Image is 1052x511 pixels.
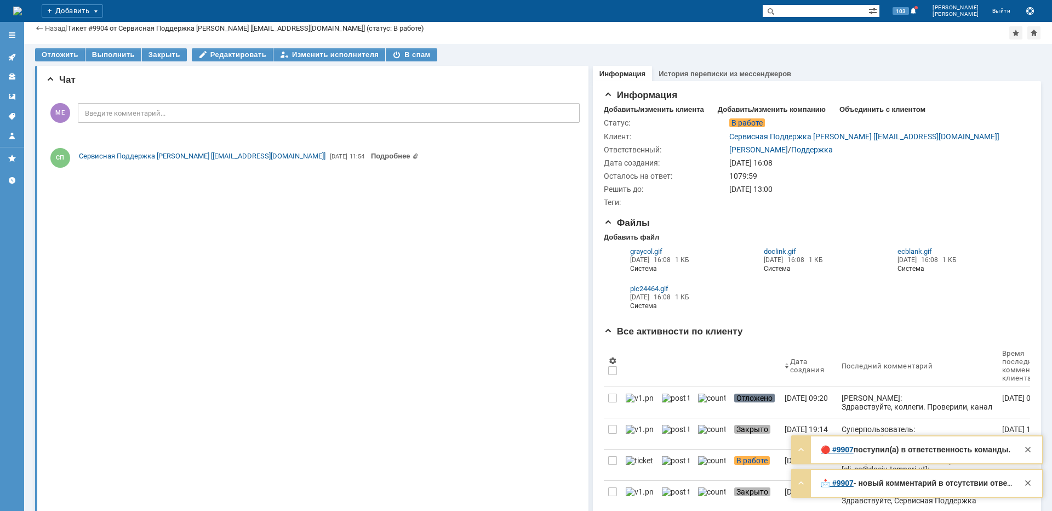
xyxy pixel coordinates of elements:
[1002,394,1045,402] div: [DATE] 09:20
[604,185,727,194] div: Решить до:
[780,345,837,387] th: Дата создания
[3,68,21,86] a: Клиенты
[630,285,659,293] span: pic24464
[764,247,786,256] span: doclink
[1024,4,1037,18] button: Сохранить лог
[653,247,662,256] span: .gif
[604,145,727,154] div: Ответственный:
[3,88,21,105] a: Шаблоны комментариев
[837,387,998,418] a: [PERSON_NAME]: Здравствуйте, коллеги. Проверили, канал работал штатно,потерь и прерываний не фикс...
[1021,443,1034,456] div: Закрыть
[654,256,671,264] span: 16:08
[921,256,938,264] span: 16:08
[604,326,743,337] span: Все активности по клиенту
[604,158,727,167] div: Дата создания:
[50,103,70,123] span: МЕ
[42,4,103,18] div: Добавить
[780,418,837,449] a: [DATE] 19:14
[764,256,783,264] span: [DATE]
[630,285,727,293] a: pic24464.gif
[729,145,833,154] div: /
[730,450,780,480] a: В работе
[630,264,727,273] i: Система
[658,387,694,418] a: post ticket.png
[821,445,854,454] a: 🔴 #9907
[780,387,837,418] a: [DATE] 09:20
[809,256,823,264] span: 1 КБ
[780,450,837,480] a: [DATE] 16:08
[1002,425,1045,434] div: [DATE] 19:14
[729,158,1024,167] div: [DATE] 16:08
[764,247,860,256] a: doclink.gif
[729,185,773,194] span: [DATE] 13:00
[3,48,21,66] a: Активности
[67,24,424,32] div: Тикет #9904 от Сервисная Поддержка [PERSON_NAME] [[EMAIL_ADDRESS][DOMAIN_NAME]] (статус: В работе)
[694,418,730,449] a: counter.png
[45,24,66,32] a: Назад
[868,5,879,15] span: Расширенный поиск
[837,418,998,449] a: Суперпользователь: Здравствуйте, Сервисная Поддержка [PERSON_NAME]! Ваше обращение зарегистрирова...
[604,90,677,100] span: Информация
[786,247,796,256] span: .gif
[694,387,730,418] a: counter.png
[867,243,998,278] div: Из почтовой переписки
[839,105,925,114] div: Объединить с клиентом
[734,456,770,465] span: В работе
[821,479,854,487] a: 📩 #9907
[729,145,788,154] a: [PERSON_NAME]
[842,394,993,429] div: [PERSON_NAME]: Здравствуйте, коллеги. Проверили, канал работал штатно,потерь и прерываний не фикс...
[604,118,727,127] div: Статус:
[897,256,917,264] span: [DATE]
[734,487,770,496] span: Закрыто
[626,487,653,496] img: v1.png
[79,151,325,162] a: Сервисная Поддержка [PERSON_NAME] [[EMAIL_ADDRESS][DOMAIN_NAME]]
[897,247,994,256] a: ecblank.gif
[599,280,731,315] div: Из почтовой переписки
[658,450,694,480] a: post ticket.png
[604,132,727,141] div: Клиент:
[371,152,419,160] a: Прикреплены файлы: graycol.gif, pic17421.gif, ecblank.gif
[604,172,727,180] div: Осталось на ответ:
[675,293,689,301] span: 1 КБ
[893,7,909,15] span: 103
[790,357,824,374] div: Дата создания
[854,445,1010,454] strong: поступил(а) в ответственность команды.
[942,256,957,264] span: 1 КБ
[654,293,671,301] span: 16:08
[730,387,780,418] a: Отложено
[1002,349,1050,382] div: Время последнего комментария клиента
[630,247,653,256] span: graycol
[662,456,689,465] img: post ticket.png
[730,418,780,449] a: Закрыто
[785,456,828,465] div: [DATE] 16:08
[3,107,21,125] a: Теги
[922,247,932,256] span: .gif
[794,443,808,456] div: Развернуть
[785,487,828,496] div: [DATE] 13:53
[842,425,993,495] div: Суперпользователь: Здравствуйте, Сервисная Поддержка [PERSON_NAME]! Ваше обращение зарегистрирова...
[787,256,804,264] span: 16:08
[675,256,689,264] span: 1 КБ
[897,264,994,273] i: Система
[785,425,828,434] div: [DATE] 19:14
[729,172,1024,180] div: 1079:59
[599,243,731,278] div: Из почтовой переписки
[694,450,730,480] a: counter.png
[698,487,725,496] img: counter.png
[630,302,727,310] i: Система
[79,152,325,160] span: Сервисная Поддержка [PERSON_NAME] [[EMAIL_ADDRESS][DOMAIN_NAME]]
[621,387,658,418] a: v1.png
[662,425,689,434] img: post ticket.png
[791,145,833,154] a: Поддержка
[621,450,658,480] a: ticket_notification.png
[630,293,649,301] span: [DATE]
[330,153,347,160] span: [DATE]
[734,425,770,434] span: Закрыто
[933,4,979,11] span: [PERSON_NAME]
[718,105,826,114] div: Добавить/изменить компанию
[604,105,704,114] div: Добавить/изменить клиента
[350,153,364,160] span: 11:54
[46,75,76,85] span: Чат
